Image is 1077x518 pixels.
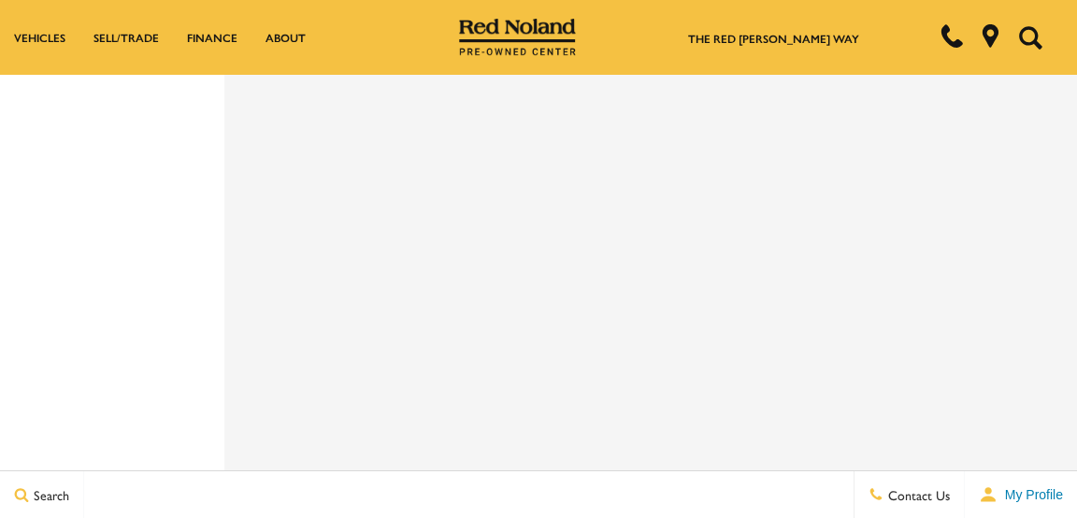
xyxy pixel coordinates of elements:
span: My Profile [998,487,1063,502]
button: Open the search field [1012,1,1049,74]
img: Red Noland Pre-Owned [459,19,577,56]
span: Contact Us [883,485,950,504]
a: Red Noland Pre-Owned [459,25,577,44]
button: user-profile-menu [965,471,1077,518]
span: Search [29,485,69,504]
a: The Red [PERSON_NAME] Way [688,30,859,47]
